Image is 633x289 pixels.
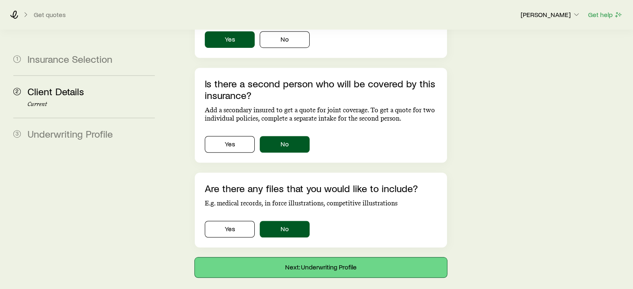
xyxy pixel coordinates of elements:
button: Yes [205,31,255,48]
button: No [260,221,310,237]
p: Current [27,101,155,108]
button: Yes [205,221,255,237]
button: Yes [205,136,255,153]
p: Add a secondary insured to get a quote for joint coverage. To get a quote for two individual poli... [205,106,437,123]
button: Get quotes [33,11,66,19]
span: 2 [13,88,21,95]
button: [PERSON_NAME] [520,10,581,20]
p: Are there any files that you would like to include? [205,183,437,194]
span: Client Details [27,85,84,97]
p: [PERSON_NAME] [521,10,581,19]
p: Is there a second person who will be covered by this insurance? [205,78,437,101]
span: 3 [13,130,21,138]
span: Insurance Selection [27,53,112,65]
button: Get help [588,10,623,20]
button: No [260,136,310,153]
span: Underwriting Profile [27,128,113,140]
span: 1 [13,55,21,63]
button: Next: Underwriting Profile [195,257,447,277]
p: E.g. medical records, in force illustrations, competitive illustrations [205,199,437,207]
button: No [260,31,310,48]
